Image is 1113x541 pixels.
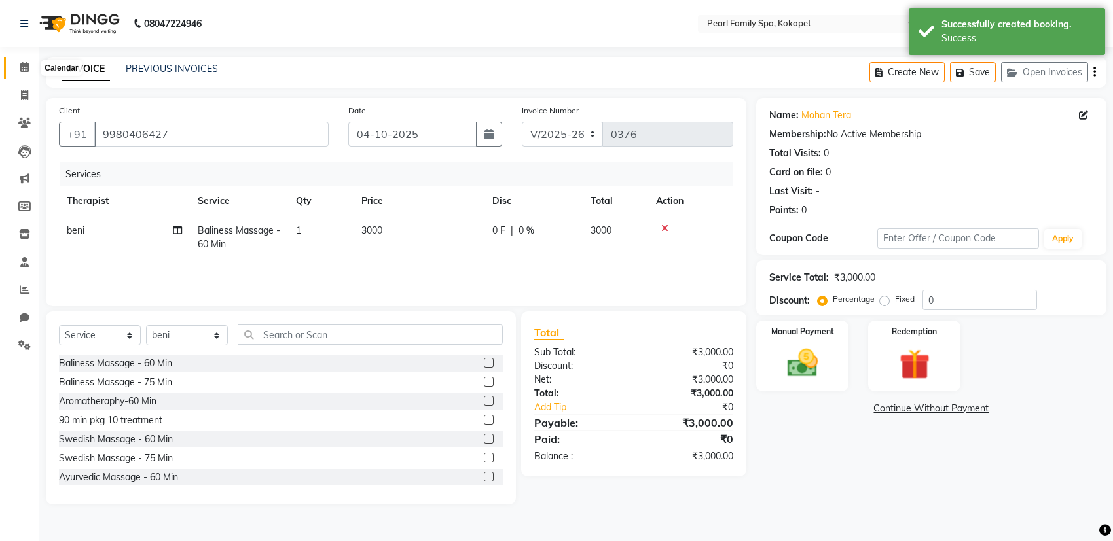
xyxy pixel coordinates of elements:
div: ₹3,000.00 [634,373,743,387]
div: No Active Membership [769,128,1093,141]
div: Coupon Code [769,232,877,245]
div: Balance : [524,449,634,463]
div: Points: [769,203,799,217]
label: Client [59,105,80,116]
div: Successfully created booking. [941,18,1095,31]
button: +91 [59,122,96,147]
div: 0 [826,166,831,179]
label: Fixed [895,293,915,305]
th: Action [648,186,733,216]
div: Discount: [524,359,634,373]
a: PREVIOUS INVOICES [126,63,218,75]
span: Baliness Massage - 60 Min [198,224,280,250]
div: Service Total: [769,271,829,285]
div: Sub Total: [524,345,634,359]
div: ₹0 [652,400,743,414]
b: 08047224946 [144,5,202,42]
div: Baliness Massage - 75 Min [59,375,172,389]
div: ₹3,000.00 [834,271,875,285]
button: Save [950,62,996,82]
div: 90 min pkg 10 treatment [59,413,162,427]
span: 0 F [492,224,505,237]
img: logo [33,5,123,42]
label: Percentage [833,293,875,305]
label: Redemption [892,326,937,338]
div: 0 [801,203,807,217]
span: 1 [296,224,301,236]
div: ₹3,000.00 [634,345,743,359]
span: Total [534,326,564,340]
th: Service [190,186,288,216]
th: Disc [484,186,583,216]
label: Manual Payment [771,326,834,338]
div: ₹3,000.00 [634,387,743,400]
label: Invoice Number [522,105,579,116]
span: 0 % [519,224,534,237]
div: ₹0 [634,431,743,447]
div: Net: [524,373,634,387]
div: Services [60,162,743,186]
div: Calendar [41,60,81,76]
div: Total Visits: [769,147,821,160]
button: Apply [1044,229,1082,249]
div: Last Visit: [769,184,813,198]
div: Total: [524,387,634,400]
div: Name: [769,109,799,122]
span: beni [67,224,84,236]
div: Aromatheraphy-60 Min [59,394,156,408]
img: _gift.svg [890,345,940,383]
th: Therapist [59,186,190,216]
div: ₹0 [634,359,743,373]
div: Swedish Massage - 60 Min [59,432,173,446]
input: Enter Offer / Coupon Code [877,228,1039,249]
div: Paid: [524,431,634,447]
input: Search by Name/Mobile/Email/Code [94,122,329,147]
button: Open Invoices [1001,62,1088,82]
input: Search or Scan [238,324,503,345]
div: Payable: [524,415,634,430]
div: ₹3,000.00 [634,449,743,463]
span: 3000 [361,224,382,236]
div: Ayurvedic Massage - 60 Min [59,470,178,484]
th: Total [583,186,648,216]
th: Price [354,186,484,216]
div: - [816,184,820,198]
a: Continue Without Payment [759,402,1104,415]
div: ₹3,000.00 [634,415,743,430]
div: 0 [824,147,829,160]
div: Swedish Massage - 75 Min [59,451,173,465]
span: 3000 [591,224,611,236]
a: Add Tip [524,400,652,414]
label: Date [348,105,366,116]
div: Success [941,31,1095,45]
th: Qty [288,186,354,216]
div: Baliness Massage - 60 Min [59,357,172,370]
div: Membership: [769,128,826,141]
div: Card on file: [769,166,823,179]
span: | [511,224,513,237]
div: Discount: [769,294,810,307]
a: Mohan Tera [801,109,851,122]
button: Create New [869,62,945,82]
img: _cash.svg [778,345,828,381]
